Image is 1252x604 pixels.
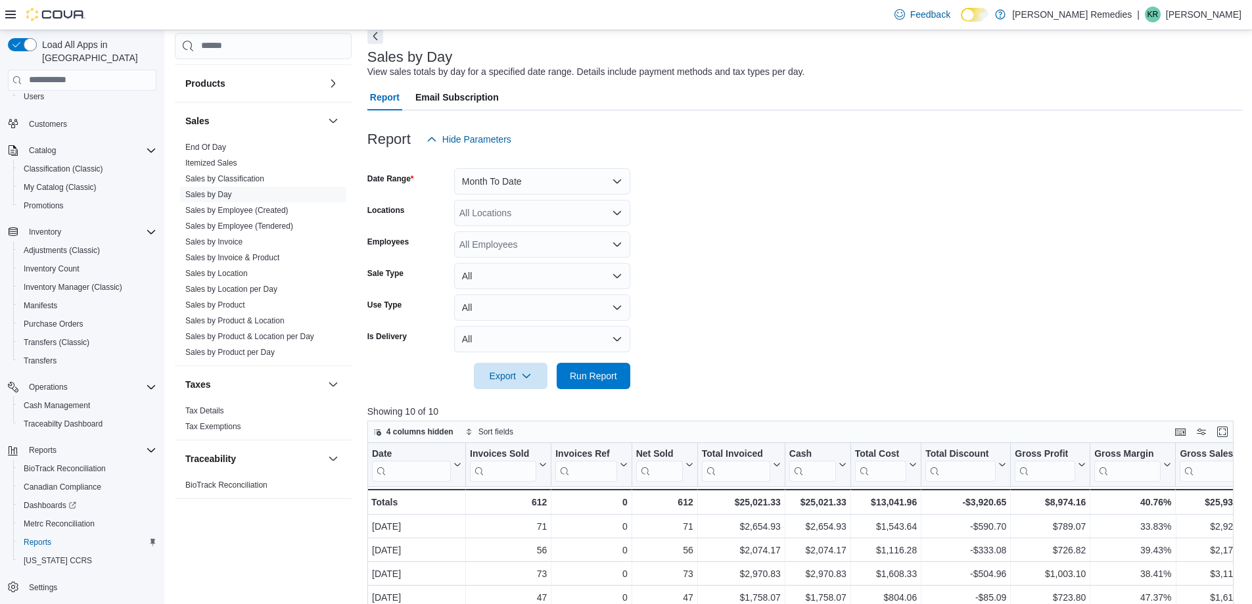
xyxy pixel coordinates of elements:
div: 73 [470,566,547,582]
span: Run Report [570,369,617,383]
button: Open list of options [612,208,622,218]
div: Net Sold [636,448,682,482]
button: Manifests [13,296,162,315]
span: Sales by Product per Day [185,347,275,358]
a: Metrc Reconciliation [18,516,100,532]
span: Canadian Compliance [24,482,101,492]
span: Itemized Sales [185,158,237,168]
span: 4 columns hidden [386,427,453,437]
a: Users [18,89,49,105]
a: Transfers (Classic) [18,335,95,350]
span: Operations [29,382,68,392]
h3: Report [367,131,411,147]
button: Inventory [24,224,66,240]
span: Hide Parameters [442,133,511,146]
span: Dashboards [18,498,156,513]
span: Sales by Classification [185,174,264,184]
button: Sales [325,113,341,129]
span: Feedback [910,8,950,21]
a: Adjustments (Classic) [18,243,105,258]
label: Sale Type [367,268,404,279]
a: Traceabilty Dashboard [18,416,108,432]
span: Report [370,84,400,110]
span: My Catalog (Classic) [24,182,97,193]
button: Inventory Manager (Classic) [13,278,162,296]
span: Catalog [24,143,156,158]
span: Canadian Compliance [18,479,156,495]
div: 0 [555,494,627,510]
button: Products [185,77,323,90]
span: BioTrack Reconciliation [185,480,267,490]
button: Taxes [185,378,323,391]
button: Adjustments (Classic) [13,241,162,260]
span: Settings [24,579,156,595]
div: $2,074.17 [789,542,846,558]
div: 39.43% [1094,542,1171,558]
div: Gross Margin [1094,448,1161,482]
div: Total Discount [925,448,996,461]
p: [PERSON_NAME] Remedies [1012,7,1132,22]
a: Tax Exemptions [185,422,241,431]
a: Inventory Manager (Classic) [18,279,128,295]
div: Date [372,448,451,482]
span: BioTrack Reconciliation [24,463,106,474]
span: KR [1148,7,1159,22]
button: Traceability [325,451,341,467]
button: Inventory [3,223,162,241]
span: Inventory [24,224,156,240]
button: Total Invoiced [701,448,780,482]
a: Sales by Product & Location [185,316,285,325]
span: Classification (Classic) [24,164,103,174]
div: $2,923.41 [1180,519,1251,534]
div: $25,021.33 [701,494,780,510]
button: Invoices Ref [555,448,627,482]
span: Sales by Product & Location [185,315,285,326]
div: -$3,920.65 [925,494,1006,510]
div: Cash [789,448,836,461]
button: Metrc Reconciliation [13,515,162,533]
button: Cash Management [13,396,162,415]
h3: Traceability [185,452,236,465]
button: 4 columns hidden [368,424,459,440]
label: Date Range [367,174,414,184]
a: Sales by Location per Day [185,285,277,294]
a: Reports [18,534,57,550]
span: Reports [18,534,156,550]
span: Inventory Manager (Classic) [24,282,122,292]
div: $25,936.77 [1180,494,1251,510]
button: Operations [3,378,162,396]
div: $2,970.83 [789,566,846,582]
span: Sales by Product & Location per Day [185,331,314,342]
div: 56 [636,542,693,558]
div: Total Invoiced [701,448,770,461]
div: Invoices Sold [470,448,536,461]
span: Users [24,91,44,102]
div: 33.83% [1094,519,1171,534]
p: | [1137,7,1140,22]
div: $1,608.33 [855,566,917,582]
a: Manifests [18,298,62,314]
div: [DATE] [372,519,461,534]
div: 0 [555,566,627,582]
div: [DATE] [372,566,461,582]
button: Enter fullscreen [1215,424,1230,440]
button: Reports [13,533,162,551]
span: Inventory [29,227,61,237]
button: Date [372,448,461,482]
div: 38.41% [1094,566,1171,582]
a: Classification (Classic) [18,161,108,177]
div: $1,543.64 [855,519,917,534]
div: $8,974.16 [1015,494,1086,510]
button: My Catalog (Classic) [13,178,162,197]
button: [US_STATE] CCRS [13,551,162,570]
span: Transfers [24,356,57,366]
span: Transfers (Classic) [24,337,89,348]
a: Inventory Count [18,261,85,277]
span: Washington CCRS [18,553,156,569]
a: Sales by Day [185,190,232,199]
div: $1,116.28 [855,542,917,558]
a: BioTrack Reconciliation [18,461,111,476]
button: Classification (Classic) [13,160,162,178]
